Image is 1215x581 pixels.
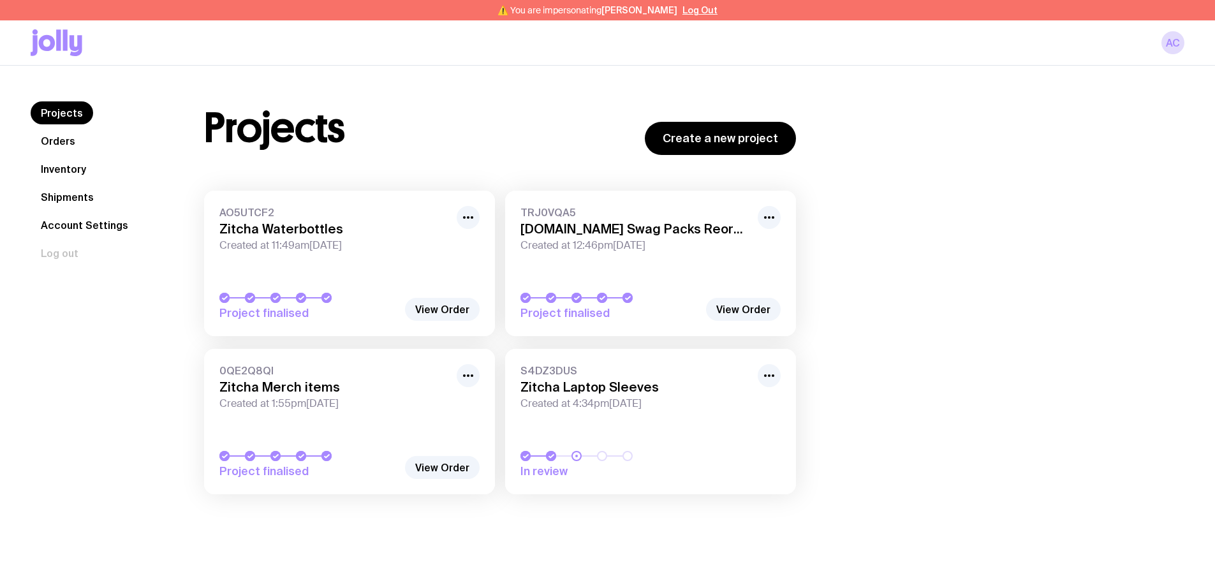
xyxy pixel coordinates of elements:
[497,5,677,15] span: ⚠️ You are impersonating
[405,456,480,479] a: View Order
[204,191,495,336] a: AO5UTCF2Zitcha WaterbottlesCreated at 11:49am[DATE]Project finalised
[601,5,677,15] span: [PERSON_NAME]
[682,5,718,15] button: Log Out
[219,397,449,410] span: Created at 1:55pm[DATE]
[204,349,495,494] a: 0QE2Q8QIZitcha Merch itemsCreated at 1:55pm[DATE]Project finalised
[219,379,449,395] h3: Zitcha Merch items
[645,122,796,155] a: Create a new project
[520,364,750,377] span: S4DZ3DUS
[520,305,699,321] span: Project finalised
[31,158,96,180] a: Inventory
[520,379,750,395] h3: Zitcha Laptop Sleeves
[31,242,89,265] button: Log out
[219,464,398,479] span: Project finalised
[520,221,750,237] h3: [DOMAIN_NAME] Swag Packs Reorder
[219,364,449,377] span: 0QE2Q8QI
[505,191,796,336] a: TRJ0VQA5[DOMAIN_NAME] Swag Packs ReorderCreated at 12:46pm[DATE]Project finalised
[405,298,480,321] a: View Order
[219,305,398,321] span: Project finalised
[706,298,781,321] a: View Order
[31,214,138,237] a: Account Settings
[520,206,750,219] span: TRJ0VQA5
[219,221,449,237] h3: Zitcha Waterbottles
[219,206,449,219] span: AO5UTCF2
[1161,31,1184,54] a: AC
[31,186,104,209] a: Shipments
[31,101,93,124] a: Projects
[520,239,750,252] span: Created at 12:46pm[DATE]
[219,239,449,252] span: Created at 11:49am[DATE]
[520,397,750,410] span: Created at 4:34pm[DATE]
[505,349,796,494] a: S4DZ3DUSZitcha Laptop SleevesCreated at 4:34pm[DATE]In review
[204,108,345,149] h1: Projects
[31,129,85,152] a: Orders
[520,464,699,479] span: In review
